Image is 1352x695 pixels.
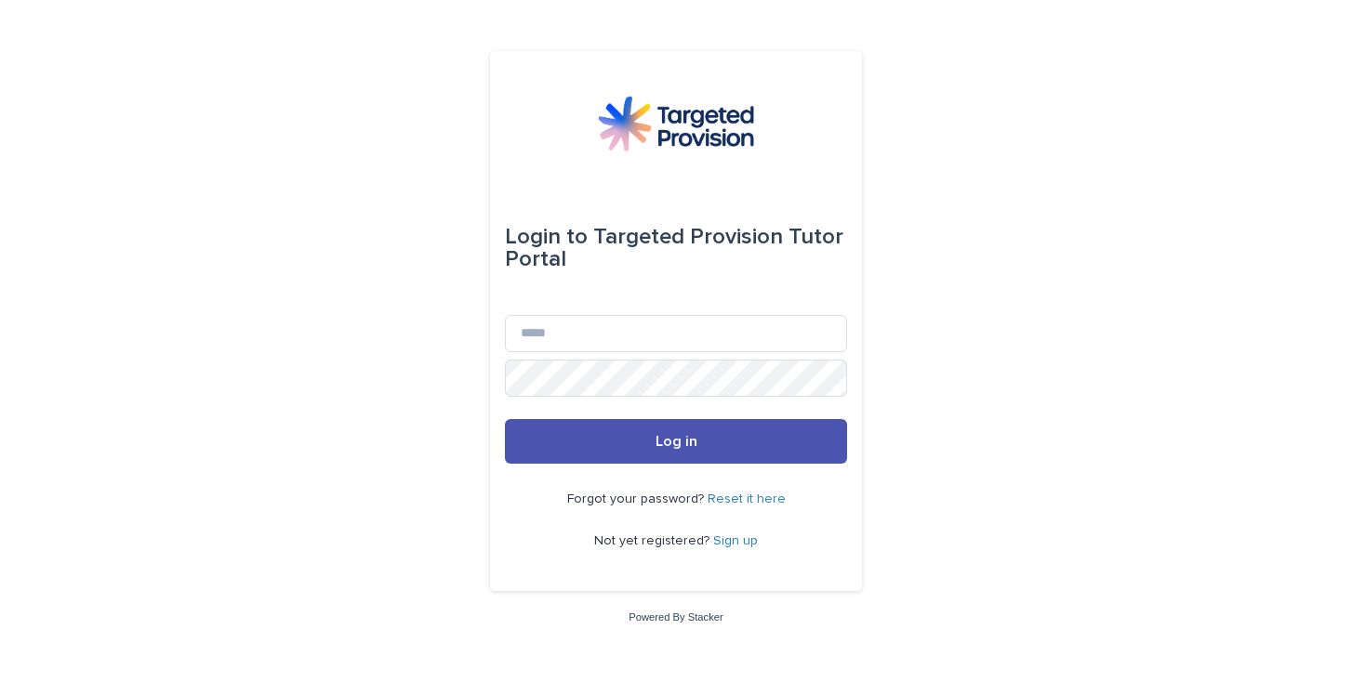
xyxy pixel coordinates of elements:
[656,434,697,449] span: Log in
[505,226,588,248] span: Login to
[713,534,758,547] a: Sign up
[708,492,786,505] a: Reset it here
[567,492,708,505] span: Forgot your password?
[598,96,754,151] img: M5nRWzHhSzIhMunXDL62
[594,534,713,547] span: Not yet registered?
[505,211,847,285] div: Targeted Provision Tutor Portal
[505,419,847,464] button: Log in
[629,611,722,623] a: Powered By Stacker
